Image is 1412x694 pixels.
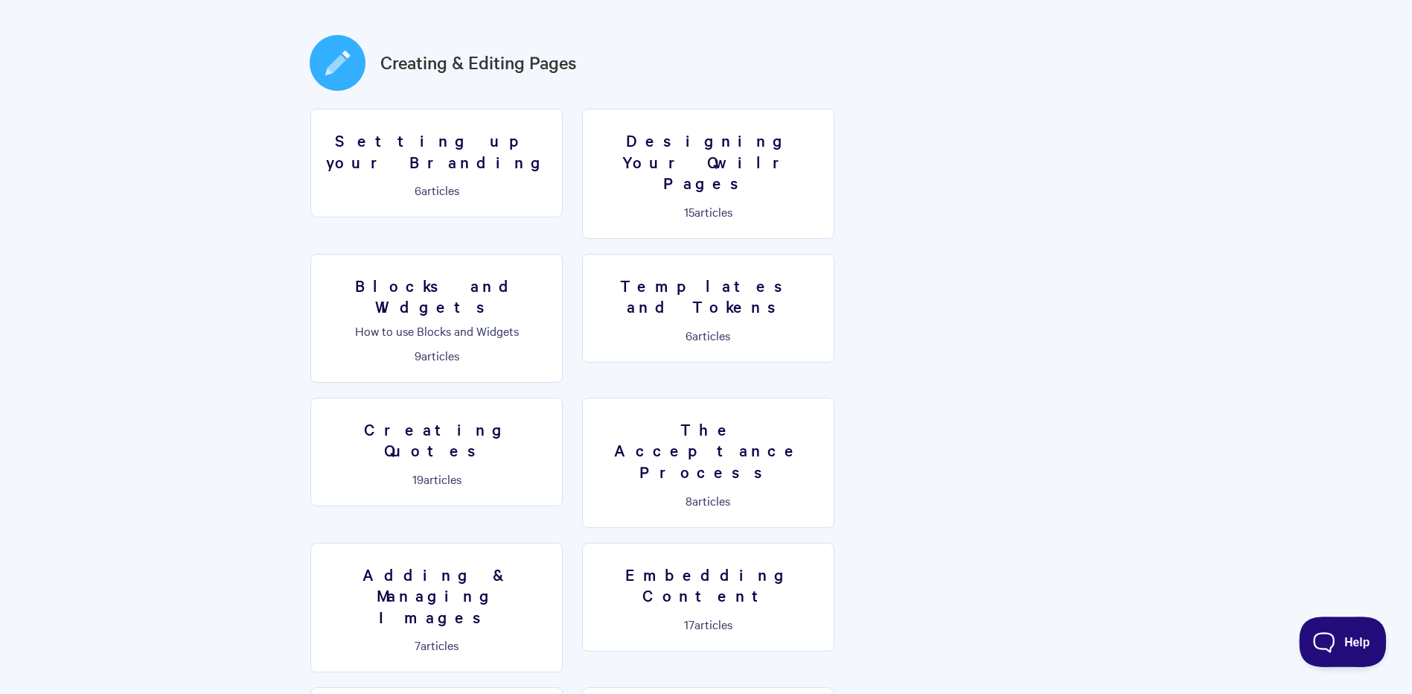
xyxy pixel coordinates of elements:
[684,616,694,632] span: 17
[320,275,553,317] h3: Blocks and Widgets
[415,182,421,198] span: 6
[592,328,825,342] p: articles
[415,347,421,363] span: 9
[1299,617,1387,667] iframe: Toggle Customer Support
[686,492,692,509] span: 8
[320,564,553,628] h3: Adding & Managing Images
[582,398,834,528] a: The Acceptance Process 8articles
[310,543,563,673] a: Adding & Managing Images 7articles
[320,183,553,197] p: articles
[310,109,563,217] a: Setting up your Branding 6articles
[686,327,692,343] span: 6
[592,275,825,317] h3: Templates and Tokens
[380,49,577,76] a: Creating & Editing Pages
[592,418,825,483] h3: The Acceptance Process
[592,130,825,194] h3: Designing Your Qwilr Pages
[582,254,834,363] a: Templates and Tokens 6articles
[592,494,825,507] p: articles
[320,638,553,652] p: articles
[684,203,694,220] span: 15
[582,109,834,239] a: Designing Your Qwilr Pages 15articles
[415,637,421,653] span: 7
[592,617,825,631] p: articles
[310,254,563,383] a: Blocks and Widgets How to use Blocks and Widgets 9articles
[320,348,553,362] p: articles
[320,418,553,461] h3: Creating Quotes
[592,564,825,606] h3: Embedding Content
[592,205,825,218] p: articles
[320,130,553,172] h3: Setting up your Branding
[320,472,553,486] p: articles
[412,471,424,487] span: 19
[310,398,563,506] a: Creating Quotes 19articles
[320,324,553,337] p: How to use Blocks and Widgets
[582,543,834,652] a: Embedding Content 17articles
